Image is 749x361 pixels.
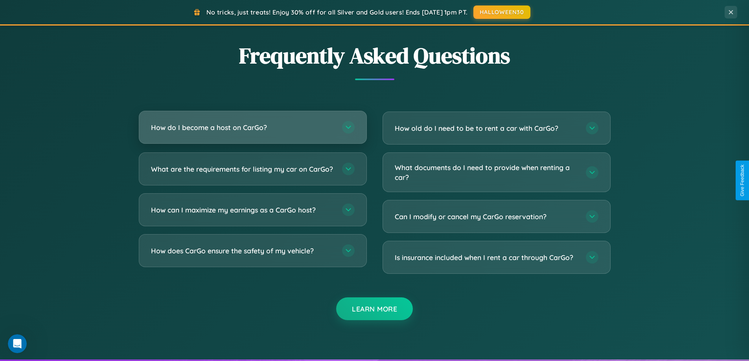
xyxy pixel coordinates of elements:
div: Give Feedback [740,165,745,196]
h3: How old do I need to be to rent a car with CarGo? [395,123,578,133]
h3: How does CarGo ensure the safety of my vehicle? [151,246,334,256]
span: No tricks, just treats! Enjoy 30% off for all Silver and Gold users! Ends [DATE] 1pm PT. [206,8,467,16]
h3: What documents do I need to provide when renting a car? [395,163,578,182]
button: Learn More [336,297,413,320]
h3: How can I maximize my earnings as a CarGo host? [151,205,334,215]
iframe: Intercom live chat [8,334,27,353]
h3: Is insurance included when I rent a car through CarGo? [395,253,578,262]
h3: Can I modify or cancel my CarGo reservation? [395,212,578,222]
h3: What are the requirements for listing my car on CarGo? [151,164,334,174]
button: HALLOWEEN30 [473,5,530,19]
h2: Frequently Asked Questions [139,40,611,71]
h3: How do I become a host on CarGo? [151,123,334,132]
